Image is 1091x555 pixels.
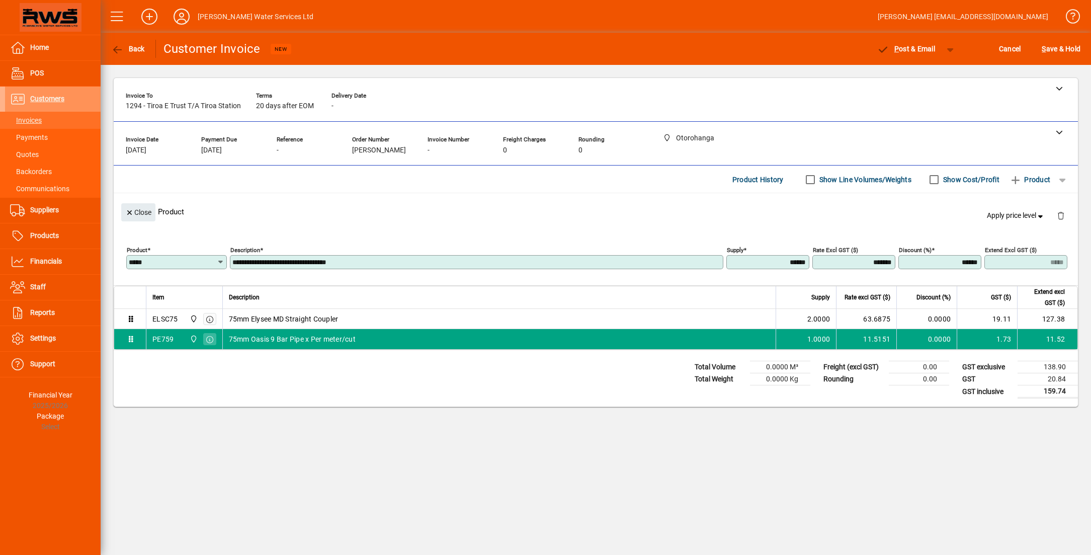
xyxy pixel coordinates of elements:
button: Cancel [996,40,1024,58]
td: 0.0000 [896,329,957,349]
span: Description [229,292,260,303]
div: PE759 [152,334,174,344]
div: ELSC75 [152,314,178,324]
app-page-header-button: Close [119,207,158,216]
span: Home [30,43,49,51]
a: Backorders [5,163,101,180]
span: POS [30,69,44,77]
mat-label: Discount (%) [899,247,932,254]
mat-label: Extend excl GST ($) [985,247,1037,254]
button: Post & Email [872,40,940,58]
td: 1.73 [957,329,1017,349]
a: Products [5,223,101,249]
span: - [331,102,333,110]
button: Profile [165,8,198,26]
span: [DATE] [126,146,146,154]
button: Delete [1049,203,1073,227]
span: S [1042,45,1046,53]
span: Products [30,231,59,240]
td: Rounding [818,373,889,385]
span: GST ($) [991,292,1011,303]
span: Product [1010,172,1050,188]
a: Support [5,352,101,377]
button: Product History [728,171,788,189]
a: Staff [5,275,101,300]
td: Freight (excl GST) [818,361,889,373]
span: Extend excl GST ($) [1024,286,1065,308]
span: Otorohanga [187,313,199,325]
div: Customer Invoice [163,41,261,57]
mat-label: Rate excl GST ($) [813,247,858,254]
button: Back [109,40,147,58]
span: 75mm Elysee MD Straight Coupler [229,314,339,324]
span: ave & Hold [1042,41,1080,57]
td: GST exclusive [957,361,1018,373]
span: Supply [811,292,830,303]
label: Show Cost/Profit [941,175,999,185]
td: 0.0000 Kg [750,373,810,385]
span: Quotes [10,150,39,158]
span: 0 [578,146,582,154]
td: 20.84 [1018,373,1078,385]
a: Knowledge Base [1058,2,1078,35]
span: Discount (%) [916,292,951,303]
mat-label: Description [230,247,260,254]
div: 11.5151 [843,334,890,344]
td: Total Weight [690,373,750,385]
span: - [277,146,279,154]
button: Close [121,203,155,221]
td: Total Volume [690,361,750,373]
span: P [894,45,899,53]
span: Close [125,204,151,221]
a: Home [5,35,101,60]
span: Payments [10,133,48,141]
span: Cancel [999,41,1021,57]
td: GST inclusive [957,385,1018,398]
div: [PERSON_NAME] [EMAIL_ADDRESS][DOMAIN_NAME] [878,9,1048,25]
button: Save & Hold [1039,40,1083,58]
span: 75mm Oasis 9 Bar Pipe x Per meter/cut [229,334,356,344]
span: Settings [30,334,56,342]
span: Apply price level [987,210,1045,221]
a: Settings [5,326,101,351]
span: 0 [503,146,507,154]
a: Reports [5,300,101,326]
span: 2.0000 [807,314,830,324]
app-page-header-button: Back [101,40,156,58]
a: Quotes [5,146,101,163]
span: 20 days after EOM [256,102,314,110]
span: Package [37,412,64,420]
td: 11.52 [1017,329,1077,349]
td: 19.11 [957,309,1017,329]
span: Suppliers [30,206,59,214]
label: Show Line Volumes/Weights [817,175,911,185]
div: [PERSON_NAME] Water Services Ltd [198,9,314,25]
div: 63.6875 [843,314,890,324]
a: Invoices [5,112,101,129]
div: Product [114,193,1078,230]
span: Back [111,45,145,53]
a: POS [5,61,101,86]
span: Customers [30,95,64,103]
td: GST [957,373,1018,385]
td: 138.90 [1018,361,1078,373]
a: Suppliers [5,198,101,223]
td: 127.38 [1017,309,1077,329]
span: NEW [275,46,287,52]
span: 1294 - Tiroa E Trust T/A Tiroa Station [126,102,241,110]
a: Communications [5,180,101,197]
mat-label: Product [127,247,147,254]
mat-label: Supply [727,247,743,254]
span: 1.0000 [807,334,830,344]
button: Apply price level [983,207,1049,225]
button: Product [1004,171,1055,189]
span: Item [152,292,164,303]
span: Staff [30,283,46,291]
td: 0.0000 M³ [750,361,810,373]
span: Backorders [10,168,52,176]
td: 159.74 [1018,385,1078,398]
span: Financials [30,257,62,265]
td: 0.00 [889,361,949,373]
a: Payments [5,129,101,146]
span: - [428,146,430,154]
